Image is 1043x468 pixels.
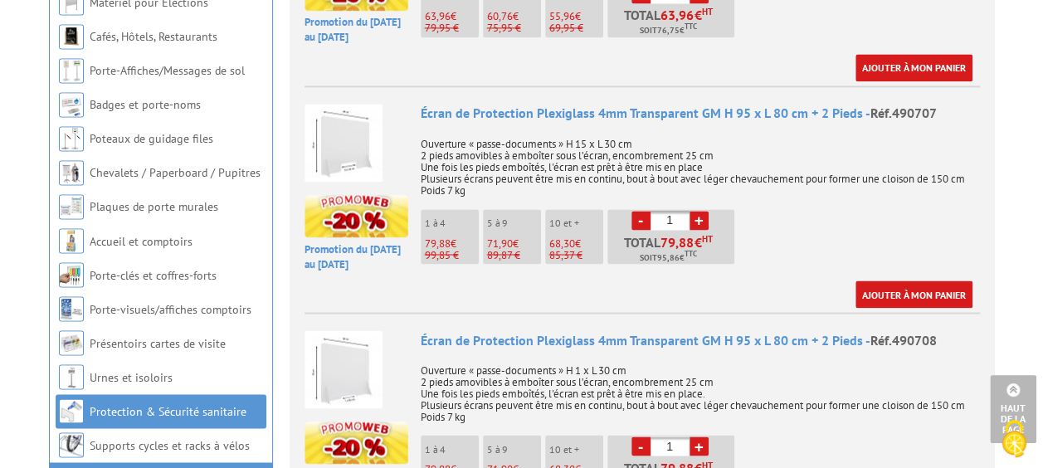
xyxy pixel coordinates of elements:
[425,217,479,229] p: 1 à 4
[487,11,541,22] p: €
[549,237,603,249] p: €
[870,105,937,121] span: Réf.490707
[90,131,213,146] a: Poteaux de guidage files
[549,22,603,34] p: 69,95 €
[90,199,218,214] a: Plaques de porte murales
[695,8,702,22] span: €
[59,330,84,355] img: Présentoirs cartes de visite
[640,251,697,264] span: Soit €
[487,443,541,455] p: 5 à 9
[425,9,451,23] span: 63,96
[855,54,972,81] a: Ajouter à mon panier
[59,432,84,457] img: Supports cycles et racks à vélos
[305,330,383,408] img: Écran de Protection Plexiglass 4mm Transparent GM H 95 x L 80 cm + 2 Pieds
[59,364,84,389] img: Urnes et isoloirs
[660,235,695,248] span: 79,88
[59,92,84,117] img: Badges et porte-noms
[305,15,408,46] p: Promotion du [DATE] au [DATE]
[657,251,680,264] span: 95,86
[90,403,246,418] a: Protection & Sécurité sanitaire
[425,22,479,34] p: 79,95 €
[425,443,479,455] p: 1 à 4
[90,165,261,180] a: Chevalets / Paperboard / Pupitres
[855,280,972,308] a: Ajouter à mon panier
[305,421,408,464] img: promotion
[990,375,1036,443] a: Haut de la page
[90,301,251,316] a: Porte-visuels/affiches comptoirs
[549,11,603,22] p: €
[90,267,217,282] a: Porte-clés et coffres-forts
[59,24,84,49] img: Cafés, Hôtels, Restaurants
[549,236,575,250] span: 68,30
[59,58,84,83] img: Porte-Affiches/Messages de sol
[690,436,709,456] a: +
[657,24,680,37] span: 76,75
[685,22,697,31] sup: TTC
[425,237,479,249] p: €
[660,8,695,22] span: 63,96
[59,126,84,151] img: Poteaux de guidage files
[702,232,713,244] sup: HT
[59,194,84,219] img: Plaques de porte murales
[612,8,734,37] p: Total
[487,249,541,261] p: 89,87 €
[421,330,980,349] div: Écran de Protection Plexiglass 4mm Transparent GM H 95 x L 80 cm + 2 Pieds -
[549,217,603,229] p: 10 et +
[487,236,513,250] span: 71,90
[90,233,193,248] a: Accueil et comptoirs
[421,127,980,197] p: Ouverture « passe-documents » H 15 x L 30 cm 2 pieds amovibles à emboîter sous l’écran, encombrem...
[640,24,697,37] span: Soit €
[90,437,250,452] a: Supports cycles et racks à vélos
[695,235,702,248] span: €
[90,335,226,350] a: Présentoirs cartes de visite
[425,236,451,250] span: 79,88
[421,353,980,422] p: Ouverture « passe-documents » H 1 x L 30 cm 2 pieds amovibles à emboîter sous l’écran, encombreme...
[549,9,575,23] span: 55,96
[702,6,713,17] sup: HT
[487,22,541,34] p: 75,95 €
[59,262,84,287] img: Porte-clés et coffres-forts
[549,249,603,261] p: 85,37 €
[305,241,408,272] p: Promotion du [DATE] au [DATE]
[90,29,217,44] a: Cafés, Hôtels, Restaurants
[305,194,408,237] img: promotion
[59,398,84,423] img: Protection & Sécurité sanitaire
[90,63,245,78] a: Porte-Affiches/Messages de sol
[487,9,513,23] span: 60,76
[612,235,734,264] p: Total
[487,217,541,229] p: 5 à 9
[421,104,980,123] div: Écran de Protection Plexiglass 4mm Transparent GM H 95 x L 80 cm + 2 Pieds -
[59,160,84,185] img: Chevalets / Paperboard / Pupitres
[487,237,541,249] p: €
[59,296,84,321] img: Porte-visuels/affiches comptoirs
[425,11,479,22] p: €
[305,104,383,182] img: Écran de Protection Plexiglass 4mm Transparent GM H 95 x L 80 cm + 2 Pieds
[690,211,709,230] a: +
[631,211,651,230] a: -
[90,369,173,384] a: Urnes et isoloirs
[425,249,479,261] p: 99,85 €
[985,412,1043,468] button: Cookies (modal window)
[631,436,651,456] a: -
[549,443,603,455] p: 10 et +
[90,97,201,112] a: Badges et porte-noms
[993,418,1035,460] img: Cookies (modal window)
[59,228,84,253] img: Accueil et comptoirs
[685,248,697,257] sup: TTC
[870,331,937,348] span: Réf.490708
